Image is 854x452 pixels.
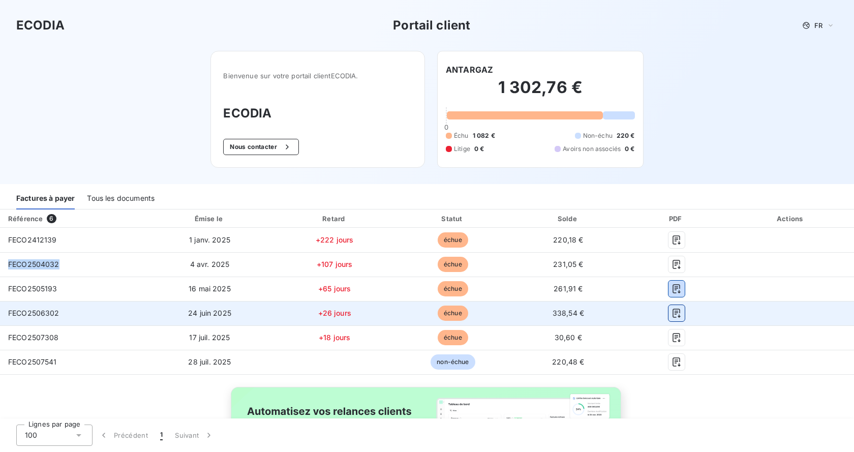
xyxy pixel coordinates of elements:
[189,333,230,342] span: 17 juil. 2025
[454,131,469,140] span: Échu
[446,77,635,108] h2: 1 302,76 €
[190,260,230,268] span: 4 avr. 2025
[552,357,584,366] span: 220,48 €
[25,430,37,440] span: 100
[189,284,231,293] span: 16 mai 2025
[583,131,613,140] span: Non-échu
[8,284,57,293] span: FECO2505193
[93,425,154,446] button: Précédent
[474,144,484,154] span: 0 €
[16,188,75,209] div: Factures à payer
[553,309,584,317] span: 338,54 €
[513,214,623,224] div: Solde
[555,333,582,342] span: 30,60 €
[318,309,351,317] span: +26 jours
[625,144,634,154] span: 0 €
[438,257,468,272] span: échue
[393,16,470,35] h3: Portail client
[438,330,468,345] span: échue
[729,214,852,224] div: Actions
[47,214,56,223] span: 6
[8,333,59,342] span: FECO2507308
[553,260,583,268] span: 231,05 €
[146,214,272,224] div: Émise le
[617,131,635,140] span: 220 €
[188,309,231,317] span: 24 juin 2025
[317,260,353,268] span: +107 jours
[563,144,621,154] span: Avoirs non associés
[8,215,43,223] div: Référence
[627,214,725,224] div: PDF
[454,144,470,154] span: Litige
[169,425,220,446] button: Suivant
[438,232,468,248] span: échue
[87,188,155,209] div: Tous les documents
[554,284,583,293] span: 261,91 €
[396,214,509,224] div: Statut
[438,281,468,296] span: échue
[8,357,57,366] span: FECO2507541
[319,333,350,342] span: +18 jours
[223,139,298,155] button: Nous contacter
[277,214,392,224] div: Retard
[8,309,59,317] span: FECO2506302
[316,235,354,244] span: +222 jours
[154,425,169,446] button: 1
[438,306,468,321] span: échue
[16,16,65,35] h3: ECODIA
[318,284,351,293] span: +65 jours
[473,131,495,140] span: 1 082 €
[814,21,822,29] span: FR
[223,72,412,80] span: Bienvenue sur votre portail client ECODIA .
[223,104,412,123] h3: ECODIA
[189,235,230,244] span: 1 janv. 2025
[431,354,475,370] span: non-échue
[8,235,57,244] span: FECO2412139
[8,260,59,268] span: FECO2504032
[160,430,163,440] span: 1
[188,357,231,366] span: 28 juil. 2025
[446,64,493,76] h6: ANTARGAZ
[444,123,448,131] span: 0
[553,235,583,244] span: 220,18 €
